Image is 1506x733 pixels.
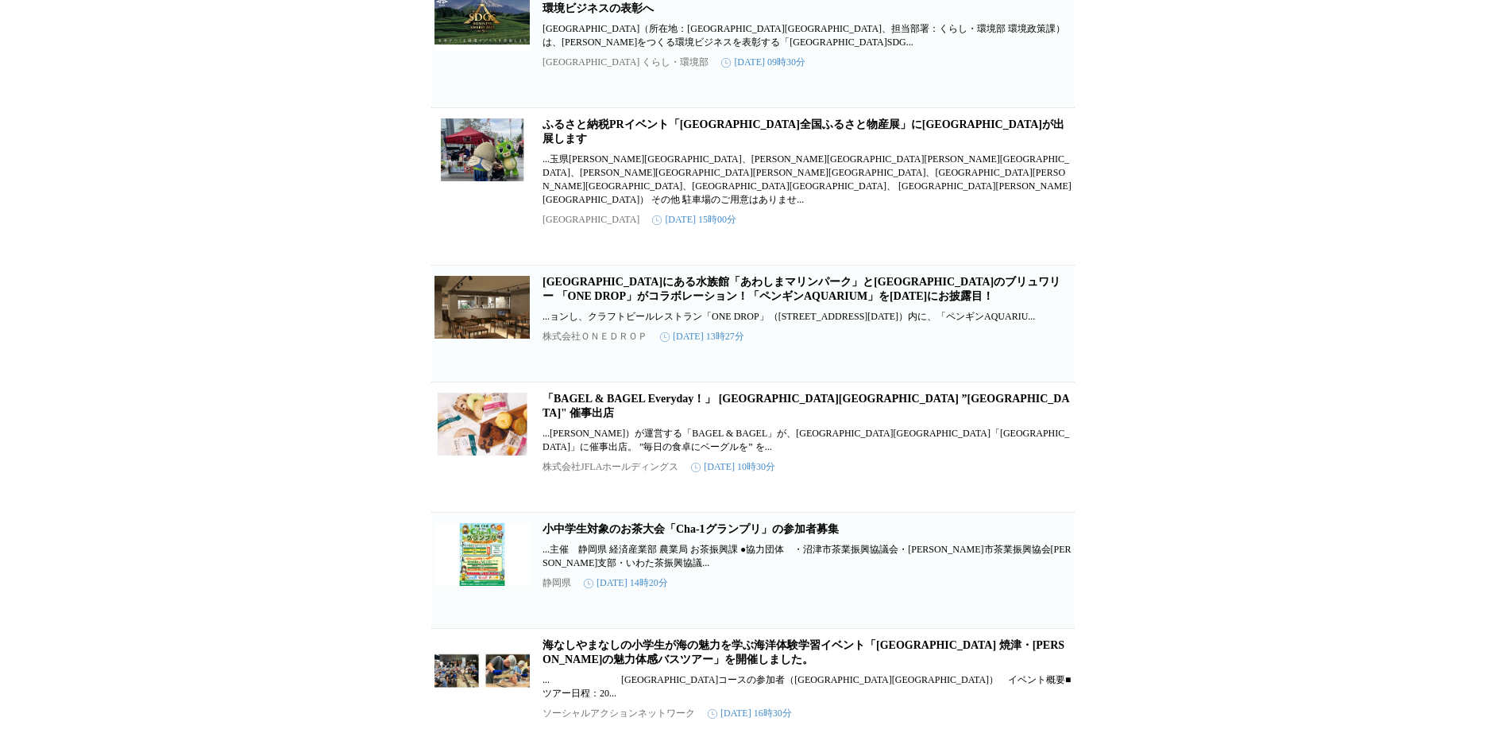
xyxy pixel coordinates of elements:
[434,118,530,181] img: ふるさと納税PRイベント「東京駅全国ふるさと物産展」にさいたま市が出展します
[543,310,1072,324] p: ...ョンし、クラフトビールレストラン「ONE DROP」（[STREET_ADDRESS][DATE]）内に、「ペンギンAQUARIU...
[543,460,678,474] p: 株式会社JFLAホールディングス
[543,153,1072,207] p: ...玉県[PERSON_NAME][GEOGRAPHIC_DATA]、[PERSON_NAME][GEOGRAPHIC_DATA][PERSON_NAME][GEOGRAPHIC_DATA]、...
[721,56,805,69] time: [DATE] 09時30分
[434,392,530,456] img: 「BAGEL & BAGEL Everyday！」 静岡県沼津市 ”沼津アントレ" 催事出店
[543,707,695,720] p: ソーシャルアクションネットワーク
[543,673,1072,700] p: ... [GEOGRAPHIC_DATA]コースの参加者（[GEOGRAPHIC_DATA][GEOGRAPHIC_DATA]） イベント概要■ツアー日程：20...
[652,213,736,227] time: [DATE] 15時00分
[543,639,1064,665] a: 海なしやまなしの小学生が海の魅力を学ぶ海洋体験学習イベント「[GEOGRAPHIC_DATA] 焼津・[PERSON_NAME]の魅力体感バスツアー」を開催しました。
[543,214,639,226] p: [GEOGRAPHIC_DATA]
[543,118,1064,145] a: ふるさと納税PRイベント「[GEOGRAPHIC_DATA]全国ふるさと物産展」に[GEOGRAPHIC_DATA]が出展します
[434,275,530,339] img: 無人島にある水族館「あわしまマリンパーク」と沼津仲見世商店街のブリュワリー 「ONE DROP」がコラボレーション！「ペンギンAQUARIUM」を8月12日にお披露目！
[434,522,530,586] img: 小中学生対象のお茶大会「Cha-1グランプリ」の参加者募集
[434,638,530,702] img: 海なしやまなしの小学生が海の魅力を学ぶ海洋体験学習イベント「駿河湾 焼津・沼津 海の魅力体感バスツアー」を開催しました。
[543,56,709,69] p: [GEOGRAPHIC_DATA] くらし・環境部
[543,427,1072,454] p: ...[PERSON_NAME]）が運営する「BAGEL & BAGEL」が、[GEOGRAPHIC_DATA][GEOGRAPHIC_DATA]「[GEOGRAPHIC_DATA]」に催事出店...
[543,393,1070,419] a: 「BAGEL & BAGEL Everyday！」 [GEOGRAPHIC_DATA][GEOGRAPHIC_DATA] ”[GEOGRAPHIC_DATA]" 催事出店
[543,576,571,590] p: 静岡県
[708,707,792,720] time: [DATE] 16時30分
[543,276,1060,302] a: [GEOGRAPHIC_DATA]にある水族館「あわしまマリンパーク」と[GEOGRAPHIC_DATA]のブリュワリー 「ONE DROP」がコラボレーション！「ペンギンAQUARIUM」を[...
[660,330,744,343] time: [DATE] 13時27分
[584,576,668,590] time: [DATE] 14時20分
[543,22,1072,49] p: [GEOGRAPHIC_DATA]（所在地：[GEOGRAPHIC_DATA][GEOGRAPHIC_DATA]、担当部署：くらし・環境部 環境政策課）は、[PERSON_NAME]をつくる環境...
[543,543,1072,570] p: ...主催 静岡県 経済産業部 農業局 お茶振興課 ●協力団体 ・沼津市茶業振興協議会・[PERSON_NAME]市茶業振興協会[PERSON_NAME]支部・いわた茶振興協議...
[691,460,775,474] time: [DATE] 10時30分
[543,330,647,343] p: 株式会社ＯＮＥＤＲＯＰ
[543,523,839,535] a: 小中学生対象のお茶大会「Cha-1グランプリ」の参加者募集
